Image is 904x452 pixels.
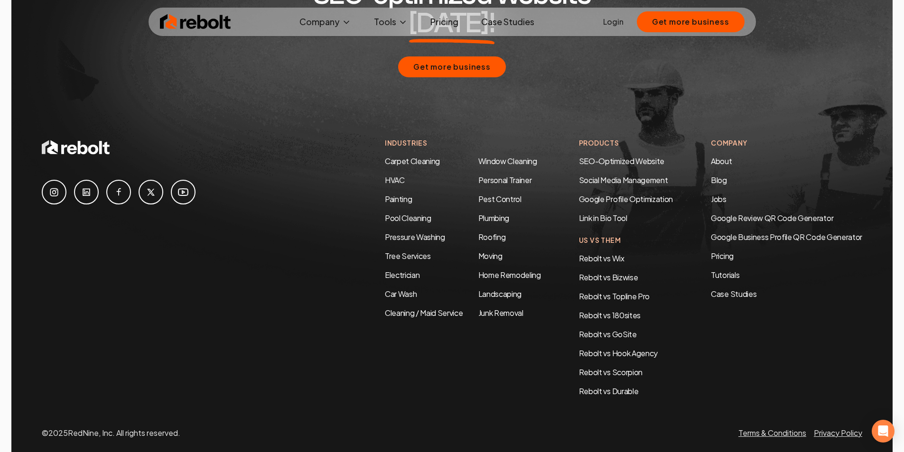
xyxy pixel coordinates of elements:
a: Rebolt vs Topline Pro [579,291,650,301]
a: Privacy Policy [814,428,862,438]
a: Pricing [423,12,466,31]
h4: Company [711,138,862,148]
a: Pest Control [478,194,522,204]
a: Blog [711,175,727,185]
a: Google Business Profile QR Code Generator [711,232,862,242]
h4: Us Vs Them [579,235,673,245]
a: Google Review QR Code Generator [711,213,833,223]
a: Rebolt vs 180sites [579,310,641,320]
a: HVAC [385,175,405,185]
a: Link in Bio Tool [579,213,627,223]
a: Pricing [711,250,862,262]
a: Window Cleaning [478,156,537,166]
p: © 2025 RedNine, Inc. All rights reserved. [42,427,180,439]
a: Jobs [711,194,727,204]
a: Login [603,16,624,28]
a: Carpet Cleaning [385,156,440,166]
a: Plumbing [478,213,509,223]
h4: Industries [385,138,541,148]
a: SEO-Optimized Website [579,156,664,166]
a: Tutorials [711,269,862,281]
a: Rebolt vs Scorpion [579,367,643,377]
a: Electrician [385,270,419,280]
a: Terms & Conditions [738,428,806,438]
a: Rebolt vs Durable [579,386,639,396]
div: Open Intercom Messenger [872,420,895,443]
h4: Products [579,138,673,148]
button: Company [292,12,359,31]
a: Case Studies [711,288,862,300]
a: Rebolt vs Wix [579,253,624,263]
a: Cleaning / Maid Service [385,308,463,318]
a: Google Profile Optimization [579,194,673,204]
span: [DATE]! [409,9,495,37]
a: Rebolt vs Hook Agency [579,348,658,358]
a: Landscaping [478,289,522,299]
a: Rebolt vs Bizwise [579,272,638,282]
a: Personal Trainer [478,175,532,185]
a: Moving [478,251,503,261]
a: About [711,156,732,166]
button: Get more business [637,11,745,32]
a: Roofing [478,232,506,242]
button: Tools [366,12,415,31]
a: Social Media Management [579,175,668,185]
a: Junk Removal [478,308,523,318]
a: Tree Services [385,251,431,261]
img: Rebolt Logo [160,12,231,31]
a: Pressure Washing [385,232,445,242]
a: Pool Cleaning [385,213,431,223]
a: Car Wash [385,289,417,299]
a: Painting [385,194,412,204]
a: Rebolt vs GoSite [579,329,637,339]
a: Case Studies [474,12,542,31]
a: Home Remodeling [478,270,541,280]
button: Get more business [398,56,506,77]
